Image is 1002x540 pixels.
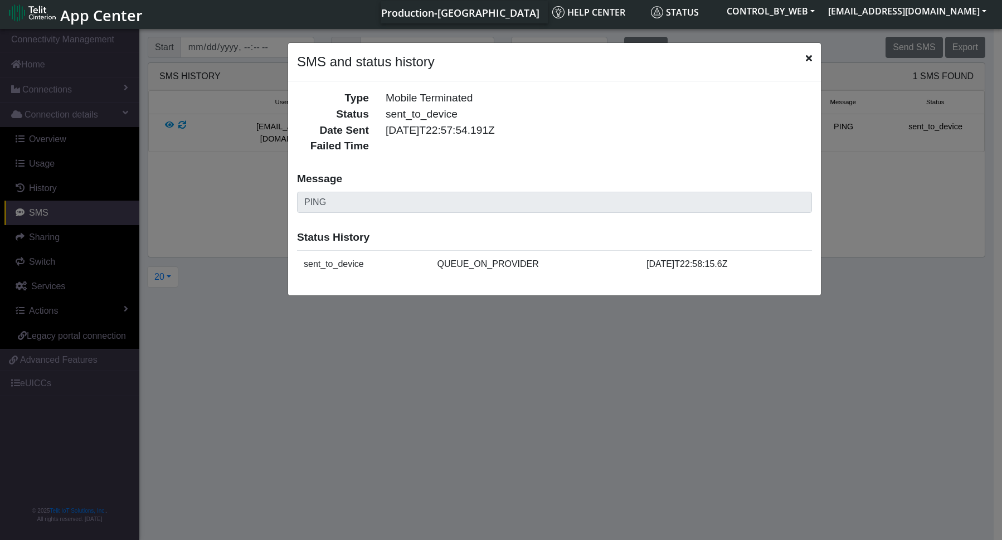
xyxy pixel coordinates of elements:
[9,4,56,22] img: logo-telit-cinterion-gw-new.png
[381,1,539,23] a: Your current platform instance
[552,6,625,18] span: Help center
[289,90,377,106] div: Type
[289,123,377,139] div: Date Sent
[297,230,369,246] label: Status History
[640,250,812,278] td: [DATE]T22:58:15.6Z
[377,90,820,106] div: Mobile Terminated
[297,171,342,187] label: Message
[289,106,377,123] div: Status
[720,1,821,21] button: CONTROL_BY_WEB
[651,6,663,18] img: status.svg
[377,123,820,139] div: [DATE]T22:57:54.191Z
[297,250,431,278] td: sent_to_device
[552,6,565,18] img: knowledge.svg
[821,1,993,21] button: [EMAIL_ADDRESS][DOMAIN_NAME]
[60,5,143,26] span: App Center
[806,52,812,65] span: Close
[377,106,820,123] div: sent_to_device
[297,52,435,72] h4: SMS and status history
[289,138,377,154] div: Failed Time
[381,6,539,20] span: Production-[GEOGRAPHIC_DATA]
[651,6,699,18] span: Status
[431,250,640,278] td: QUEUE_ON_PROVIDER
